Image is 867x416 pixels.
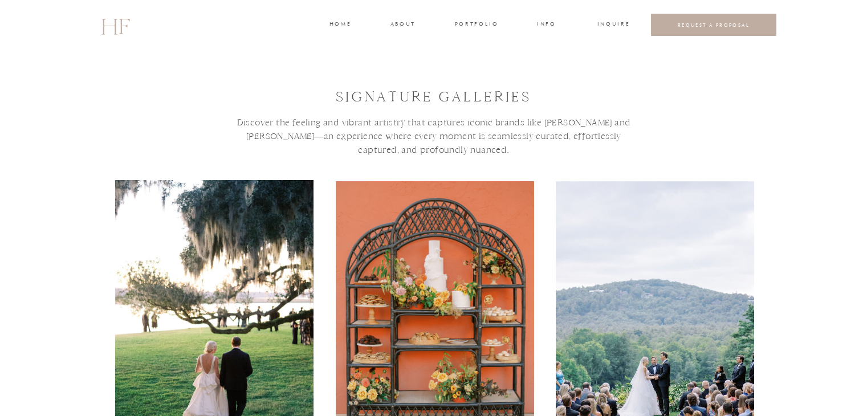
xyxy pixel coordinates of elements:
[329,20,351,30] a: home
[455,20,498,30] a: portfolio
[390,20,414,30] a: about
[101,9,129,42] a: HF
[335,88,532,108] h1: signature GALLEries
[536,20,557,30] a: INFO
[660,22,768,28] a: REQUEST A PROPOSAL
[227,116,641,201] h3: Discover the feeling and vibrant artistry that captures iconic brands like [PERSON_NAME] and [PER...
[597,20,628,30] a: INQUIRE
